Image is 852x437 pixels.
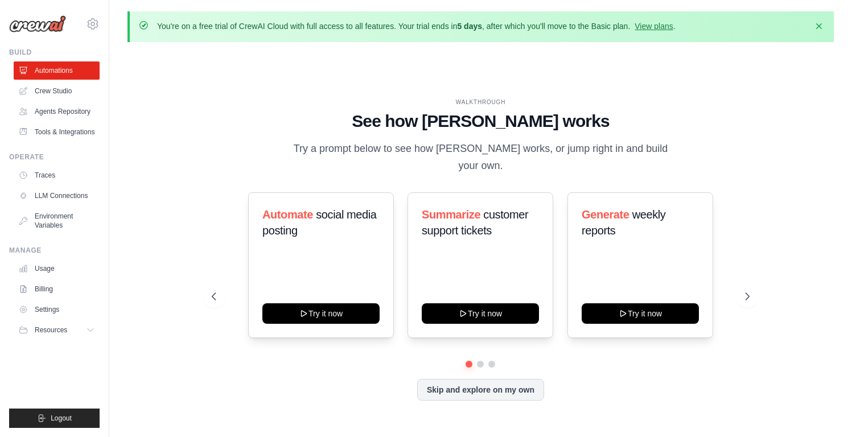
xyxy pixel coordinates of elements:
button: Try it now [422,303,539,324]
div: WALKTHROUGH [212,98,750,106]
button: Try it now [582,303,699,324]
button: Logout [9,409,100,428]
p: Try a prompt below to see how [PERSON_NAME] works, or jump right in and build your own. [289,141,672,174]
a: Agents Repository [14,102,100,121]
span: weekly reports [582,208,665,237]
div: Operate [9,152,100,162]
a: Settings [14,300,100,319]
strong: 5 days [457,22,482,31]
div: Manage [9,246,100,255]
a: Automations [14,61,100,80]
img: Logo [9,15,66,32]
button: Skip and explore on my own [417,379,544,401]
a: LLM Connections [14,187,100,205]
span: Generate [582,208,629,221]
span: social media posting [262,208,377,237]
div: Build [9,48,100,57]
a: Tools & Integrations [14,123,100,141]
span: Summarize [422,208,480,221]
a: Usage [14,259,100,278]
a: Crew Studio [14,82,100,100]
a: Traces [14,166,100,184]
a: Environment Variables [14,207,100,234]
button: Try it now [262,303,380,324]
span: Logout [51,414,72,423]
a: Billing [14,280,100,298]
button: Resources [14,321,100,339]
span: customer support tickets [422,208,528,237]
h1: See how [PERSON_NAME] works [212,111,750,131]
p: You're on a free trial of CrewAI Cloud with full access to all features. Your trial ends in , aft... [157,20,676,32]
span: Automate [262,208,313,221]
span: Resources [35,325,67,335]
a: View plans [635,22,673,31]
